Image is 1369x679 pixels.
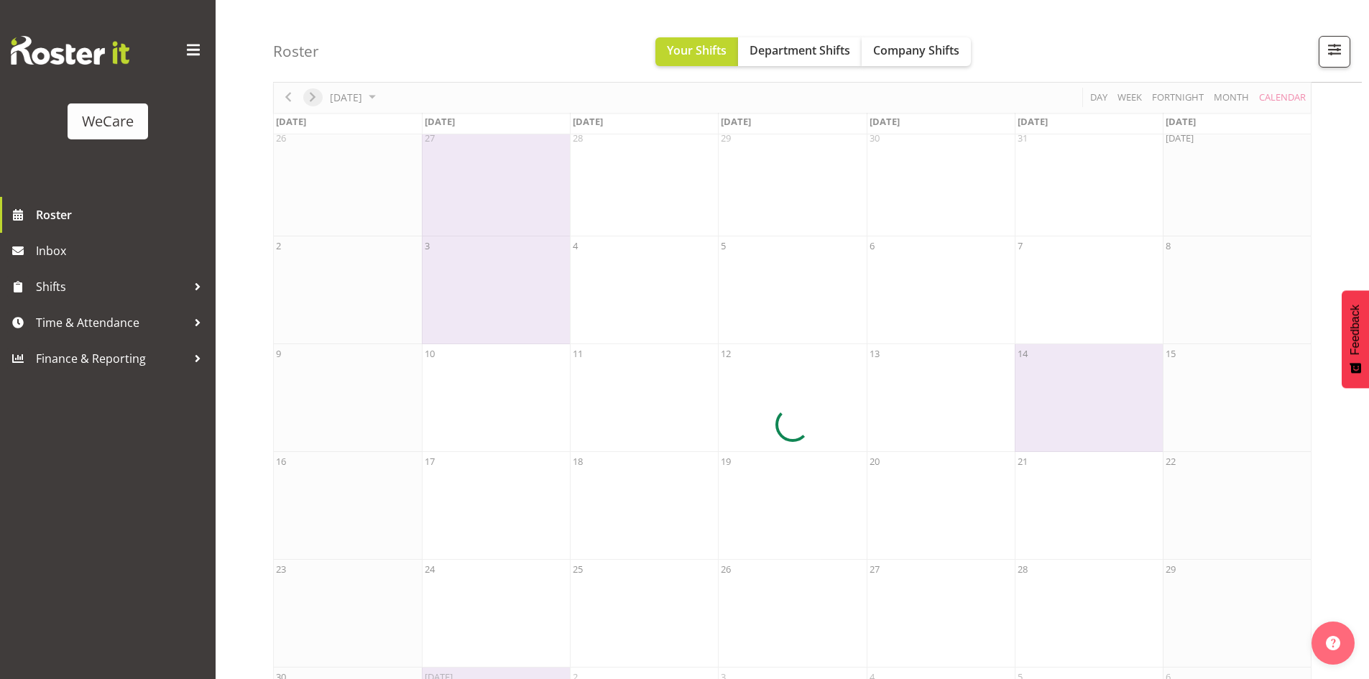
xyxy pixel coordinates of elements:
[36,348,187,369] span: Finance & Reporting
[1326,636,1340,650] img: help-xxl-2.png
[738,37,862,66] button: Department Shifts
[750,42,850,58] span: Department Shifts
[862,37,971,66] button: Company Shifts
[36,240,208,262] span: Inbox
[11,36,129,65] img: Rosterit website logo
[873,42,959,58] span: Company Shifts
[36,276,187,297] span: Shifts
[1319,36,1350,68] button: Filter Shifts
[36,312,187,333] span: Time & Attendance
[655,37,738,66] button: Your Shifts
[1349,305,1362,355] span: Feedback
[82,111,134,132] div: WeCare
[273,43,319,60] h4: Roster
[36,204,208,226] span: Roster
[1342,290,1369,388] button: Feedback - Show survey
[667,42,727,58] span: Your Shifts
